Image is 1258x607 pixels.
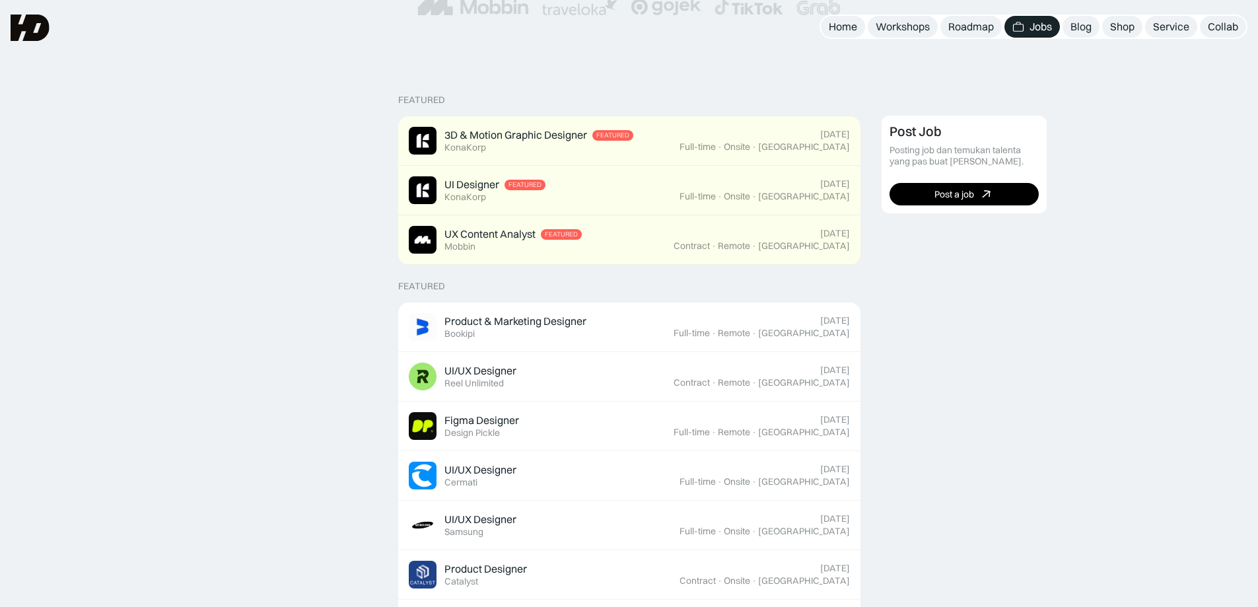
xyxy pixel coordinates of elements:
[444,378,504,389] div: Reel Unlimited
[680,476,716,487] div: Full-time
[444,526,483,538] div: Samsung
[1110,20,1135,34] div: Shop
[398,94,445,106] div: Featured
[751,526,757,537] div: ·
[751,240,757,252] div: ·
[711,427,716,438] div: ·
[820,129,850,140] div: [DATE]
[680,575,716,587] div: Contract
[718,328,750,339] div: Remote
[444,463,516,477] div: UI/UX Designer
[751,191,757,202] div: ·
[680,526,716,537] div: Full-time
[711,328,716,339] div: ·
[398,550,860,600] a: Job ImageProduct DesignerCatalyst[DATE]Contract·Onsite·[GEOGRAPHIC_DATA]
[1063,16,1100,38] a: Blog
[398,166,860,215] a: Job ImageUI DesignerFeaturedKonaKorp[DATE]Full-time·Onsite·[GEOGRAPHIC_DATA]
[758,377,850,388] div: [GEOGRAPHIC_DATA]
[398,501,860,550] a: Job ImageUI/UX DesignerSamsung[DATE]Full-time·Onsite·[GEOGRAPHIC_DATA]
[1070,20,1092,34] div: Blog
[717,476,722,487] div: ·
[890,145,1039,167] div: Posting job dan temukan talenta yang pas buat [PERSON_NAME].
[398,303,860,352] a: Job ImageProduct & Marketing DesignerBookipi[DATE]Full-time·Remote·[GEOGRAPHIC_DATA]
[674,427,710,438] div: Full-time
[758,427,850,438] div: [GEOGRAPHIC_DATA]
[868,16,938,38] a: Workshops
[717,575,722,587] div: ·
[820,365,850,376] div: [DATE]
[444,364,516,378] div: UI/UX Designer
[444,227,536,241] div: UX Content Analyst
[409,412,437,440] img: Job Image
[751,427,757,438] div: ·
[398,451,860,501] a: Job ImageUI/UX DesignerCermati[DATE]Full-time·Onsite·[GEOGRAPHIC_DATA]
[718,427,750,438] div: Remote
[751,575,757,587] div: ·
[1102,16,1142,38] a: Shop
[398,281,445,292] div: Featured
[711,240,716,252] div: ·
[718,240,750,252] div: Remote
[718,377,750,388] div: Remote
[1208,20,1238,34] div: Collab
[820,513,850,524] div: [DATE]
[758,328,850,339] div: [GEOGRAPHIC_DATA]
[444,314,586,328] div: Product & Marketing Designer
[890,183,1039,205] a: Post a job
[444,328,475,339] div: Bookipi
[444,477,477,488] div: Cermati
[409,561,437,589] img: Job Image
[829,20,857,34] div: Home
[444,562,527,576] div: Product Designer
[409,462,437,489] img: Job Image
[674,377,710,388] div: Contract
[876,20,930,34] div: Workshops
[674,328,710,339] div: Full-time
[409,127,437,155] img: Job Image
[1200,16,1246,38] a: Collab
[724,575,750,587] div: Onsite
[444,413,519,427] div: Figma Designer
[508,181,542,189] div: Featured
[1145,16,1197,38] a: Service
[758,526,850,537] div: [GEOGRAPHIC_DATA]
[711,377,716,388] div: ·
[724,191,750,202] div: Onsite
[751,377,757,388] div: ·
[758,575,850,587] div: [GEOGRAPHIC_DATA]
[444,241,475,252] div: Mobbin
[398,116,860,166] a: Job Image3D & Motion Graphic DesignerFeaturedKonaKorp[DATE]Full-time·Onsite·[GEOGRAPHIC_DATA]
[1030,20,1052,34] div: Jobs
[409,176,437,204] img: Job Image
[444,513,516,526] div: UI/UX Designer
[751,328,757,339] div: ·
[444,128,587,142] div: 3D & Motion Graphic Designer
[717,526,722,537] div: ·
[751,141,757,153] div: ·
[398,402,860,451] a: Job ImageFigma DesignerDesign Pickle[DATE]Full-time·Remote·[GEOGRAPHIC_DATA]
[409,511,437,539] img: Job Image
[717,191,722,202] div: ·
[820,228,850,239] div: [DATE]
[409,226,437,254] img: Job Image
[444,178,499,192] div: UI Designer
[758,240,850,252] div: [GEOGRAPHIC_DATA]
[409,313,437,341] img: Job Image
[934,189,974,200] div: Post a job
[398,215,860,265] a: Job ImageUX Content AnalystFeaturedMobbin[DATE]Contract·Remote·[GEOGRAPHIC_DATA]
[717,141,722,153] div: ·
[444,142,486,153] div: KonaKorp
[948,20,994,34] div: Roadmap
[820,178,850,190] div: [DATE]
[820,414,850,425] div: [DATE]
[596,131,629,139] div: Featured
[821,16,865,38] a: Home
[444,427,500,439] div: Design Pickle
[1004,16,1060,38] a: Jobs
[409,363,437,390] img: Job Image
[820,464,850,475] div: [DATE]
[724,141,750,153] div: Onsite
[674,240,710,252] div: Contract
[444,192,486,203] div: KonaKorp
[680,141,716,153] div: Full-time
